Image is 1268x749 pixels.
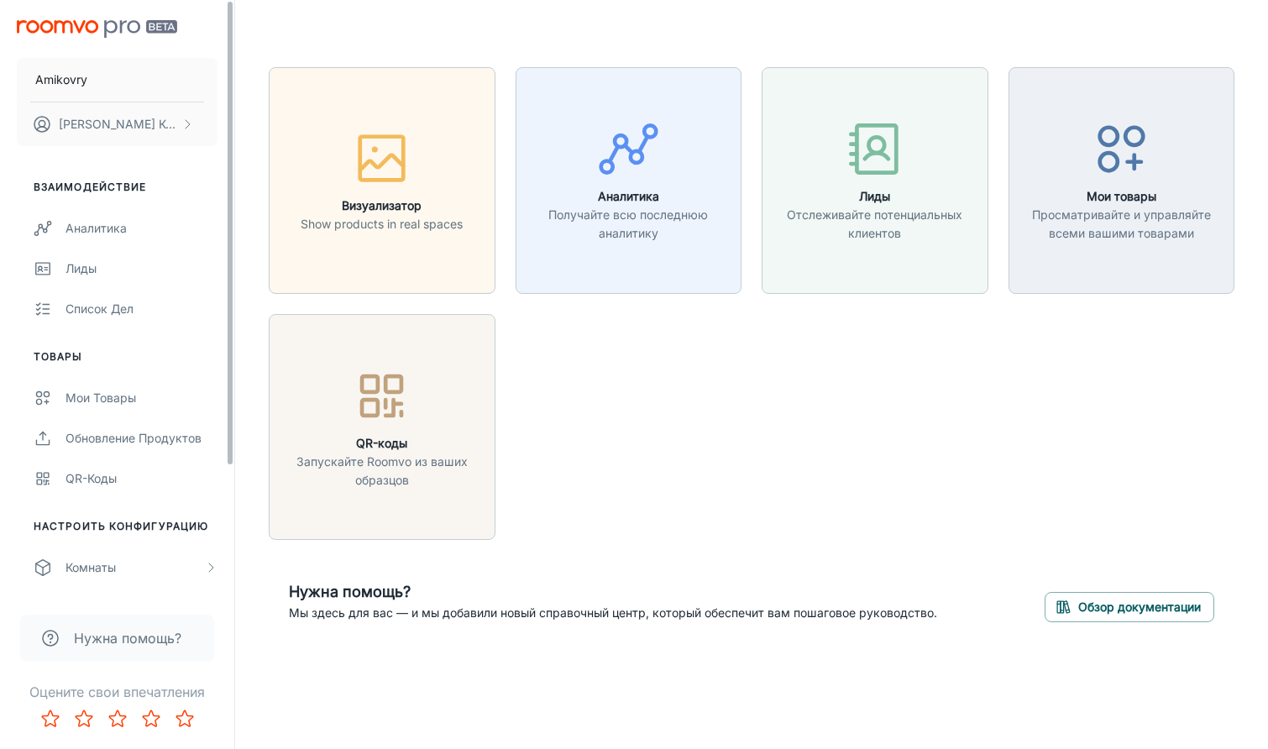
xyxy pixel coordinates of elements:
[65,219,217,238] div: Аналитика
[773,206,977,243] p: Отслеживайте потенциальных клиентов
[773,187,977,206] h6: Лиды
[762,170,988,187] a: ЛидыОтслеживайте потенциальных клиентов
[101,702,134,736] button: Rate 3 star
[1019,206,1224,243] p: Просматривайте и управляйте всеми вашими товарами
[289,604,937,622] p: Мы здесь для вас — и мы добавили новый справочный центр, который обеспечит вам пошаговое руководс...
[527,187,731,206] h6: Аналитика
[65,429,217,448] div: Обновление продуктов
[1019,187,1224,206] h6: Мои товары
[17,20,177,38] img: Roomvo PRO Beta
[65,259,217,278] div: Лиды
[280,434,485,453] h6: QR-коды
[762,67,988,294] button: ЛидыОтслеживайте потенциальных клиентов
[17,102,217,146] button: [PERSON_NAME] Контент-менеджер
[65,300,217,318] div: Список дел
[1009,170,1235,187] a: Мои товарыПросматривайте и управляйте всеми вашими товарами
[35,71,87,89] p: Amikovry
[59,115,177,134] p: [PERSON_NAME] Контент-менеджер
[17,58,217,102] button: Amikovry
[1045,597,1214,614] a: Обзор документации
[1009,67,1235,294] button: Мои товарыПросматривайте и управляйте всеми вашими товарами
[168,702,202,736] button: Rate 5 star
[34,702,67,736] button: Rate 1 star
[65,558,204,577] div: Комнаты
[269,417,495,434] a: QR-кодыЗапускайте Roomvo из ваших образцов
[65,389,217,407] div: Мои товары
[280,453,485,490] p: Запускайте Roomvo из ваших образцов
[289,580,937,604] h6: Нужна помощь?
[301,196,463,215] h6: Визуализатор
[269,314,495,541] button: QR-кодыЗапускайте Roomvo из ваших образцов
[13,682,221,702] p: Оцените свои впечатления
[134,702,168,736] button: Rate 4 star
[516,67,742,294] button: АналитикаПолучайте всю последнюю аналитику
[269,67,495,294] button: ВизуализаторShow products in real spaces
[65,469,217,488] div: QR-коды
[74,628,181,648] span: Нужна помощь?
[527,206,731,243] p: Получайте всю последнюю аналитику
[1045,592,1214,622] button: Обзор документации
[67,702,101,736] button: Rate 2 star
[301,215,463,233] p: Show products in real spaces
[516,170,742,187] a: АналитикаПолучайте всю последнюю аналитику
